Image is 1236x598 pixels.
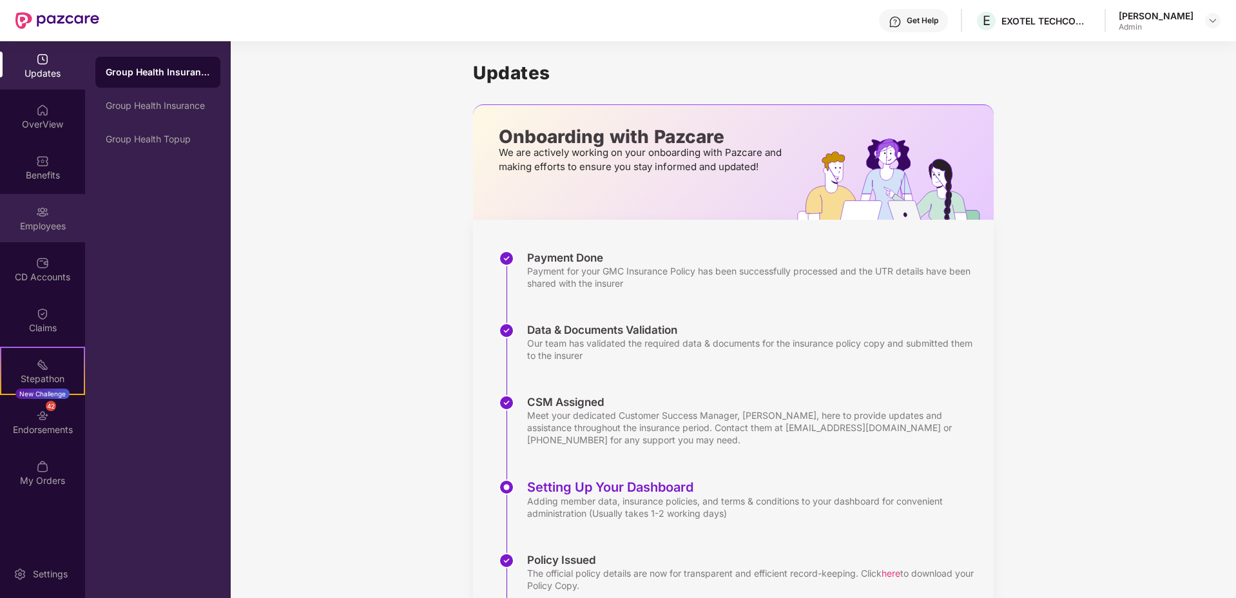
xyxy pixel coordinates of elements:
img: svg+xml;base64,PHN2ZyBpZD0iRW5kb3JzZW1lbnRzIiB4bWxucz0iaHR0cDovL3d3dy53My5vcmcvMjAwMC9zdmciIHdpZH... [36,409,49,422]
div: Stepathon [1,372,84,385]
span: E [983,13,990,28]
img: svg+xml;base64,PHN2ZyB4bWxucz0iaHR0cDovL3d3dy53My5vcmcvMjAwMC9zdmciIHdpZHRoPSIyMSIgaGVpZ2h0PSIyMC... [36,358,49,371]
img: New Pazcare Logo [15,12,99,29]
div: Group Health Insurance [106,66,210,79]
div: 42 [46,401,56,411]
img: hrOnboarding [797,139,994,220]
img: svg+xml;base64,PHN2ZyBpZD0iTXlfT3JkZXJzIiBkYXRhLW5hbWU9Ik15IE9yZGVycyIgeG1sbnM9Imh0dHA6Ly93d3cudz... [36,460,49,473]
div: [PERSON_NAME] [1119,10,1193,22]
img: svg+xml;base64,PHN2ZyBpZD0iQmVuZWZpdHMiIHhtbG5zPSJodHRwOi8vd3d3LnczLm9yZy8yMDAwL3N2ZyIgd2lkdGg9Ij... [36,155,49,168]
div: EXOTEL TECHCOM PRIVATE LIMITED [1001,15,1092,27]
div: Settings [29,568,72,581]
div: Meet your dedicated Customer Success Manager, [PERSON_NAME], here to provide updates and assistan... [527,409,981,446]
div: Adding member data, insurance policies, and terms & conditions to your dashboard for convenient a... [527,495,981,519]
img: svg+xml;base64,PHN2ZyBpZD0iVXBkYXRlZCIgeG1sbnM9Imh0dHA6Ly93d3cudzMub3JnLzIwMDAvc3ZnIiB3aWR0aD0iMj... [36,53,49,66]
p: Onboarding with Pazcare [499,131,786,142]
div: Payment Done [527,251,981,265]
span: here [882,568,900,579]
h1: Updates [473,62,994,84]
div: CSM Assigned [527,395,981,409]
img: svg+xml;base64,PHN2ZyBpZD0iRHJvcGRvd24tMzJ4MzIiIHhtbG5zPSJodHRwOi8vd3d3LnczLm9yZy8yMDAwL3N2ZyIgd2... [1208,15,1218,26]
div: Admin [1119,22,1193,32]
div: Policy Issued [527,553,981,567]
img: svg+xml;base64,PHN2ZyBpZD0iU2V0dGluZy0yMHgyMCIgeG1sbnM9Imh0dHA6Ly93d3cudzMub3JnLzIwMDAvc3ZnIiB3aW... [14,568,26,581]
img: svg+xml;base64,PHN2ZyBpZD0iU3RlcC1Eb25lLTMyeDMyIiB4bWxucz0iaHR0cDovL3d3dy53My5vcmcvMjAwMC9zdmciIH... [499,553,514,568]
div: Group Health Insurance [106,101,210,111]
div: Payment for your GMC Insurance Policy has been successfully processed and the UTR details have be... [527,265,981,289]
div: Data & Documents Validation [527,323,981,337]
img: svg+xml;base64,PHN2ZyBpZD0iU3RlcC1Eb25lLTMyeDMyIiB4bWxucz0iaHR0cDovL3d3dy53My5vcmcvMjAwMC9zdmciIH... [499,395,514,410]
div: The official policy details are now for transparent and efficient record-keeping. Click to downlo... [527,567,981,592]
p: We are actively working on your onboarding with Pazcare and making efforts to ensure you stay inf... [499,146,786,174]
div: Group Health Topup [106,134,210,144]
img: svg+xml;base64,PHN2ZyBpZD0iU3RlcC1Eb25lLTMyeDMyIiB4bWxucz0iaHR0cDovL3d3dy53My5vcmcvMjAwMC9zdmciIH... [499,251,514,266]
img: svg+xml;base64,PHN2ZyBpZD0iQ2xhaW0iIHhtbG5zPSJodHRwOi8vd3d3LnczLm9yZy8yMDAwL3N2ZyIgd2lkdGg9IjIwIi... [36,307,49,320]
div: Get Help [907,15,938,26]
img: svg+xml;base64,PHN2ZyBpZD0iU3RlcC1BY3RpdmUtMzJ4MzIiIHhtbG5zPSJodHRwOi8vd3d3LnczLm9yZy8yMDAwL3N2Zy... [499,479,514,495]
div: New Challenge [15,389,70,399]
div: Setting Up Your Dashboard [527,479,981,495]
img: svg+xml;base64,PHN2ZyBpZD0iSGVscC0zMngzMiIgeG1sbnM9Imh0dHA6Ly93d3cudzMub3JnLzIwMDAvc3ZnIiB3aWR0aD... [889,15,902,28]
div: Our team has validated the required data & documents for the insurance policy copy and submitted ... [527,337,981,362]
img: svg+xml;base64,PHN2ZyBpZD0iRW1wbG95ZWVzIiB4bWxucz0iaHR0cDovL3d3dy53My5vcmcvMjAwMC9zdmciIHdpZHRoPS... [36,206,49,218]
img: svg+xml;base64,PHN2ZyBpZD0iQ0RfQWNjb3VudHMiIGRhdGEtbmFtZT0iQ0QgQWNjb3VudHMiIHhtbG5zPSJodHRwOi8vd3... [36,256,49,269]
img: svg+xml;base64,PHN2ZyBpZD0iU3RlcC1Eb25lLTMyeDMyIiB4bWxucz0iaHR0cDovL3d3dy53My5vcmcvMjAwMC9zdmciIH... [499,323,514,338]
img: svg+xml;base64,PHN2ZyBpZD0iSG9tZSIgeG1sbnM9Imh0dHA6Ly93d3cudzMub3JnLzIwMDAvc3ZnIiB3aWR0aD0iMjAiIG... [36,104,49,117]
